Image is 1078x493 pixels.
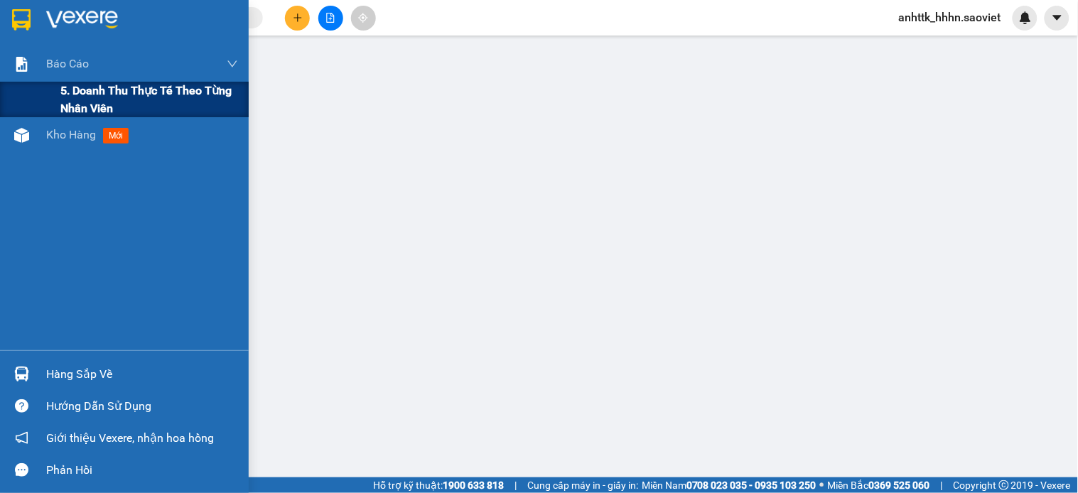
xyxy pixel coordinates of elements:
[227,58,238,70] span: down
[686,480,816,491] strong: 0708 023 035 - 0935 103 250
[888,9,1013,26] span: anhttk_hhhn.saoviet
[46,55,89,72] span: Báo cáo
[1051,11,1064,24] span: caret-down
[869,480,930,491] strong: 0369 525 060
[12,9,31,31] img: logo-vxr
[351,6,376,31] button: aim
[14,57,29,72] img: solution-icon
[46,396,238,417] div: Hướng dẫn sử dụng
[642,477,816,493] span: Miền Nam
[373,477,504,493] span: Hỗ trợ kỹ thuật:
[285,6,310,31] button: plus
[325,13,335,23] span: file-add
[820,482,824,488] span: ⚪️
[318,6,343,31] button: file-add
[941,477,943,493] span: |
[999,480,1009,490] span: copyright
[828,477,930,493] span: Miền Bắc
[527,477,638,493] span: Cung cấp máy in - giấy in:
[15,463,28,477] span: message
[1019,11,1032,24] img: icon-new-feature
[46,128,96,141] span: Kho hàng
[46,460,238,481] div: Phản hồi
[1045,6,1069,31] button: caret-down
[46,364,238,385] div: Hàng sắp về
[443,480,504,491] strong: 1900 633 818
[293,13,303,23] span: plus
[60,82,238,117] span: 5. Doanh thu thực tế theo từng nhân viên
[15,431,28,445] span: notification
[46,429,214,447] span: Giới thiệu Vexere, nhận hoa hồng
[15,399,28,413] span: question-circle
[514,477,517,493] span: |
[103,128,129,143] span: mới
[14,128,29,143] img: warehouse-icon
[358,13,368,23] span: aim
[14,367,29,381] img: warehouse-icon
